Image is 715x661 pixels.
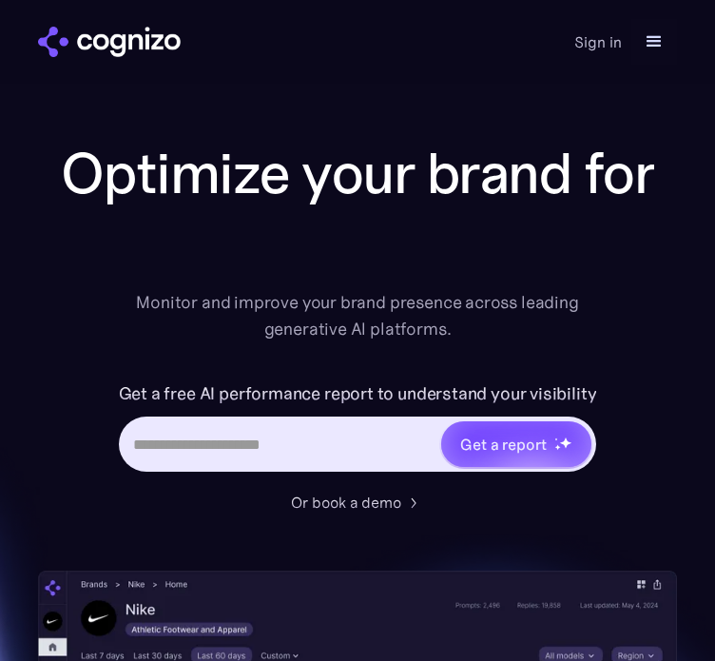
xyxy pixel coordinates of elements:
[124,289,591,342] div: Monitor and improve your brand presence across leading generative AI platforms.
[119,380,597,481] form: Hero URL Input Form
[291,491,424,514] a: Or book a demo
[574,30,622,53] a: Sign in
[119,380,597,407] label: Get a free AI performance report to understand your visibility
[554,437,557,440] img: star
[38,27,181,57] img: cognizo logo
[291,491,401,514] div: Or book a demo
[554,444,561,451] img: star
[460,433,546,456] div: Get a report
[559,437,571,449] img: star
[439,419,593,469] a: Get a reportstarstarstar
[631,19,677,65] div: menu
[38,27,181,57] a: home
[61,141,655,205] h1: Optimize your brand for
